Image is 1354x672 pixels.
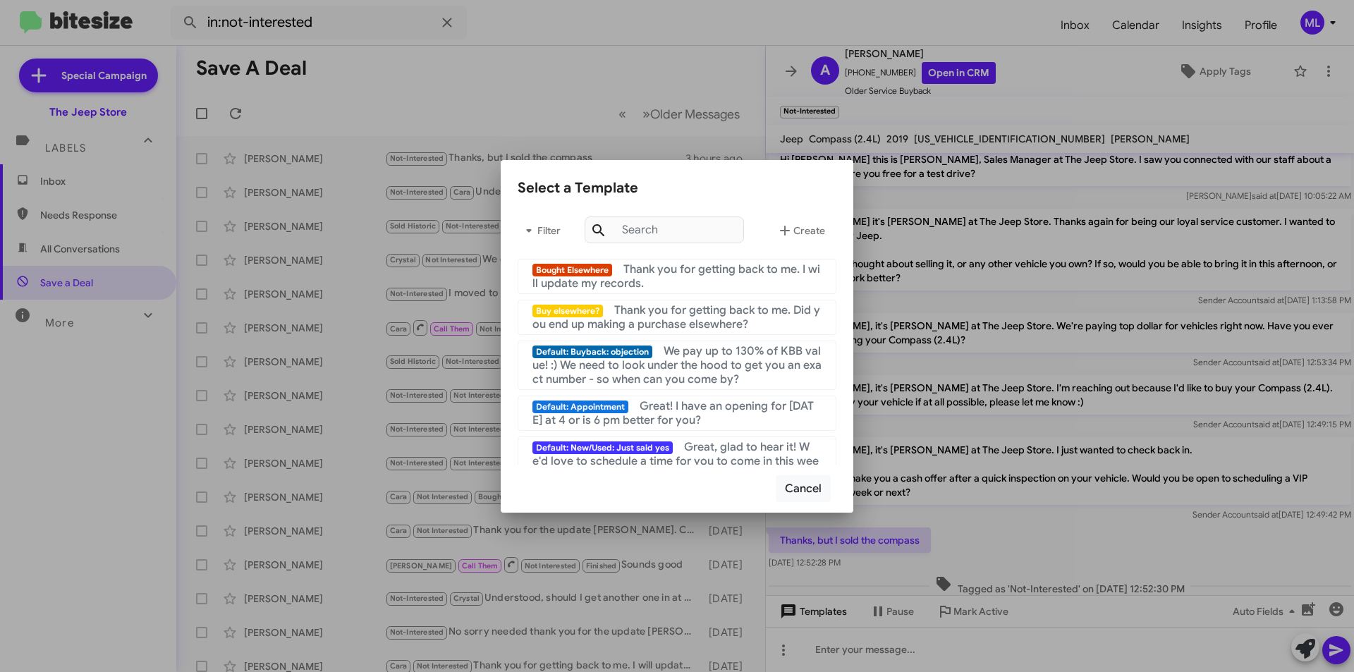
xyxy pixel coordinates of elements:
[532,399,814,427] span: Great! I have an opening for [DATE] at 4 or is 6 pm better for you?
[518,214,563,248] button: Filter
[532,262,820,291] span: Thank you for getting back to me. I will update my records.
[518,177,836,200] div: Select a Template
[532,344,822,386] span: We pay up to 130% of KBB value! :) We need to look under the hood to get you an exact number - so...
[776,475,831,502] button: Cancel
[532,401,628,413] span: Default: Appointment
[532,303,820,331] span: Thank you for getting back to me. Did you end up making a purchase elsewhere?
[532,264,612,276] span: Bought Elsewhere
[585,216,744,243] input: Search
[532,305,603,317] span: Buy elsewhere?
[518,218,563,243] span: Filter
[765,214,836,248] button: Create
[776,218,825,243] span: Create
[532,441,673,454] span: Default: New/Used: Just said yes
[532,346,652,358] span: Default: Buyback: objection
